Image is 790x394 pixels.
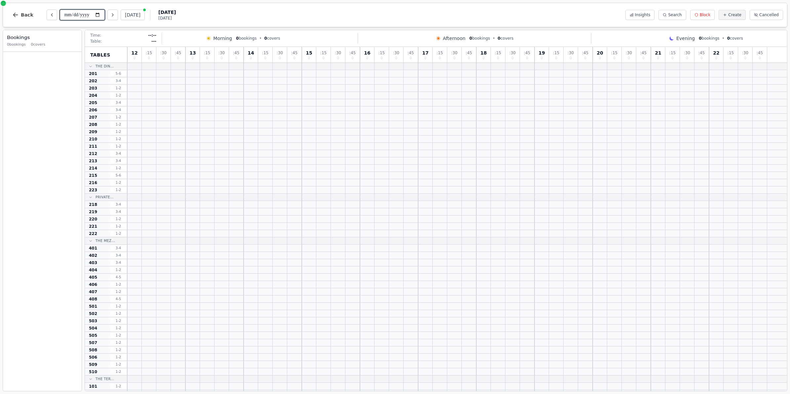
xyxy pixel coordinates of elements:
[89,253,97,258] span: 402
[110,340,126,345] span: 1 - 2
[175,51,181,55] span: : 45
[89,173,97,178] span: 215
[146,51,152,55] span: : 15
[89,347,97,353] span: 508
[89,151,97,156] span: 212
[89,224,97,229] span: 221
[89,158,97,164] span: 213
[89,129,97,135] span: 209
[47,10,57,20] button: Previous day
[322,57,324,60] span: 0
[349,51,356,55] span: : 45
[134,57,136,60] span: 0
[469,36,490,41] span: bookings
[110,217,126,221] span: 1 - 2
[31,42,45,48] span: 0 covers
[110,311,126,316] span: 1 - 2
[451,51,457,55] span: : 30
[110,289,126,294] span: 1 - 2
[628,57,630,60] span: 0
[264,36,280,41] span: covers
[700,12,710,18] span: Block
[422,51,428,55] span: 17
[89,202,97,207] span: 218
[89,78,97,84] span: 202
[728,51,734,55] span: : 15
[110,355,126,360] span: 1 - 2
[89,282,97,287] span: 406
[259,36,261,41] span: •
[264,36,267,41] span: 0
[686,57,688,60] span: 0
[110,304,126,309] span: 1 - 2
[89,369,97,374] span: 510
[110,362,126,367] span: 1 - 2
[110,202,126,207] span: 3 - 4
[480,51,487,55] span: 18
[148,33,156,38] span: --:--
[469,36,472,41] span: 0
[306,51,312,55] span: 15
[655,51,661,55] span: 21
[713,51,719,55] span: 22
[89,362,97,367] span: 509
[89,275,97,280] span: 405
[89,217,97,222] span: 220
[466,51,472,55] span: : 45
[110,267,126,272] span: 1 - 2
[110,100,126,105] span: 3 - 4
[511,57,513,60] span: 0
[107,10,118,20] button: Next day
[89,122,97,127] span: 208
[279,57,281,60] span: 0
[89,326,97,331] span: 504
[524,51,530,55] span: : 45
[89,304,97,309] span: 501
[366,57,368,60] span: 0
[7,34,78,41] h3: Bookings
[498,36,500,41] span: 0
[584,57,586,60] span: 0
[110,107,126,112] span: 3 - 4
[437,51,443,55] span: : 15
[408,51,414,55] span: : 45
[89,115,97,120] span: 207
[110,347,126,352] span: 1 - 2
[220,57,222,60] span: 0
[410,57,412,60] span: 0
[364,51,370,55] span: 16
[640,51,647,55] span: : 45
[89,384,97,389] span: 101
[89,209,97,215] span: 219
[89,289,97,295] span: 407
[110,78,126,83] span: 3 - 4
[158,16,176,21] span: [DATE]
[162,57,164,60] span: 0
[96,376,114,381] span: The Ter...
[715,57,717,60] span: 0
[248,51,254,55] span: 14
[700,57,702,60] span: 0
[443,35,465,42] span: Afternoon
[89,333,97,338] span: 505
[110,166,126,171] span: 1 - 2
[719,10,746,20] button: Create
[218,51,225,55] span: : 30
[626,51,632,55] span: : 30
[110,326,126,331] span: 1 - 2
[625,10,655,20] button: Insights
[110,275,126,280] span: 4 - 5
[541,57,543,60] span: 0
[89,71,97,76] span: 201
[121,10,145,20] button: [DATE]
[110,231,126,236] span: 1 - 2
[635,12,651,18] span: Insights
[160,51,167,55] span: : 30
[110,71,126,76] span: 5 - 6
[642,57,644,60] span: 0
[213,35,232,42] span: Morning
[110,93,126,98] span: 1 - 2
[568,51,574,55] span: : 30
[89,144,97,149] span: 211
[378,51,385,55] span: : 15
